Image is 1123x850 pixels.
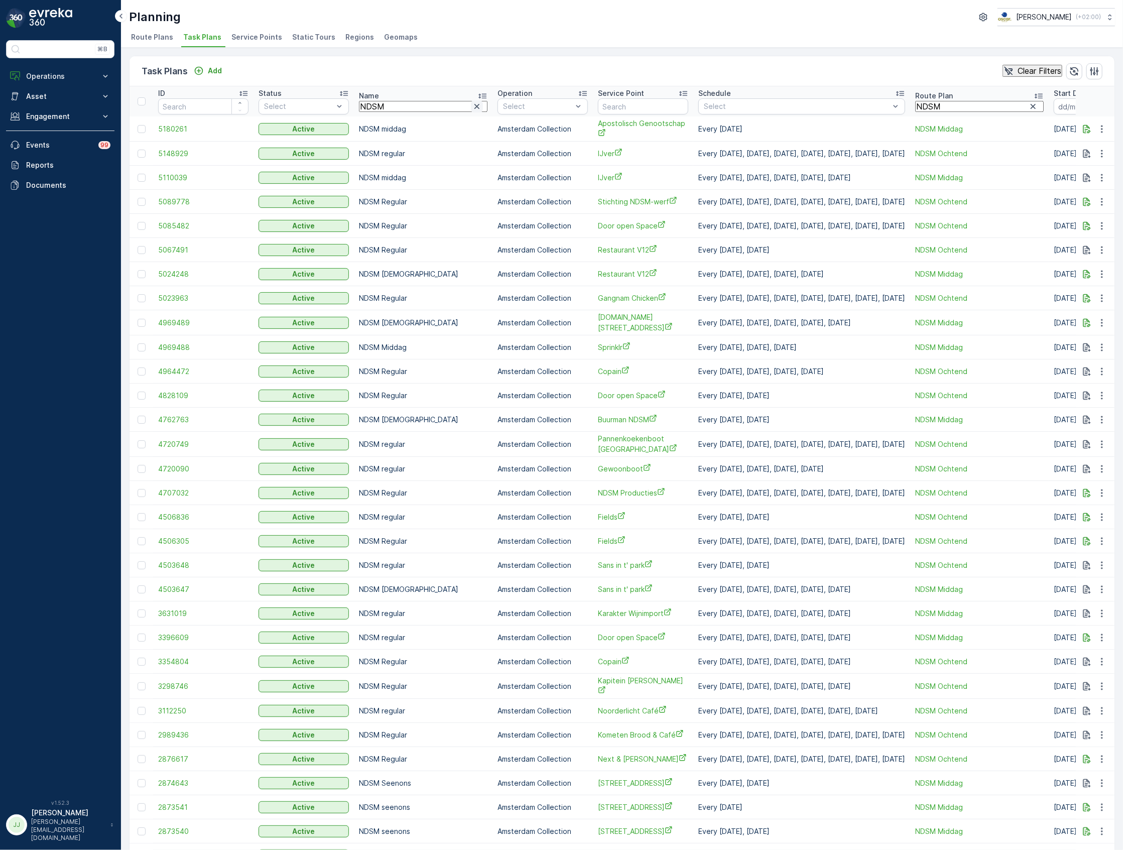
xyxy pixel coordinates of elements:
[598,245,688,255] span: Restaurant V12
[598,656,688,667] span: Copain
[138,150,146,158] div: Toggle Row Selected
[598,608,688,619] span: Karakter Wijnimport
[915,488,1044,498] a: NDSM Ochtend
[915,778,1044,788] span: NDSM Middag
[138,731,146,739] div: Toggle Row Selected
[598,414,688,425] span: Buurman NDSM
[158,609,248,619] a: 3631019
[208,66,222,76] p: Add
[26,140,92,150] p: Events
[26,111,94,122] p: Engagement
[9,817,25,833] div: JJ
[158,439,248,449] span: 4720749
[6,175,114,195] a: Documents
[1054,98,1122,114] input: dd/mm/yyyy
[598,366,688,377] a: Copain
[158,391,248,401] a: 4828109
[138,246,146,254] div: Toggle Row Selected
[915,609,1044,619] a: NDSM Middag
[259,123,349,135] button: Active
[293,778,315,788] p: Active
[158,584,248,594] a: 4503647
[293,536,315,546] p: Active
[259,148,349,160] button: Active
[915,391,1044,401] a: NDSM Ochtend
[915,464,1044,474] a: NDSM Ochtend
[359,91,379,101] p: Name
[26,160,110,170] p: Reports
[158,512,248,522] a: 4506836
[158,415,248,425] a: 4762763
[158,536,248,546] a: 4506305
[915,706,1044,716] a: NDSM Ochtend
[915,269,1044,279] a: NDSM Middag
[158,488,248,498] span: 4707032
[293,802,315,812] p: Active
[293,293,315,303] p: Active
[293,730,315,740] p: Active
[138,440,146,448] div: Toggle Row Selected
[598,434,688,454] a: Pannenkoekenboot Amsterdam
[158,560,248,570] span: 4503648
[598,676,688,696] span: Kapitein [PERSON_NAME]
[293,245,315,255] p: Active
[131,32,173,42] span: Route Plans
[138,537,146,545] div: Toggle Row Selected
[915,173,1044,183] a: NDSM Middag
[158,293,248,303] span: 5023963
[915,681,1044,691] span: NDSM Ochtend
[158,706,248,716] a: 3112250
[698,149,905,159] p: Every [DATE], [DATE], [DATE], [DATE], [DATE], [DATE], [DATE]
[293,681,315,691] p: Active
[293,173,315,183] p: Active
[915,730,1044,740] a: NDSM Ochtend
[598,536,688,546] a: Fields
[598,730,688,740] span: Kometen Brood & Café
[26,71,94,81] p: Operations
[231,32,282,42] span: Service Points
[598,293,688,303] a: Gangnam Chicken
[915,342,1044,352] span: NDSM Middag
[158,826,248,836] a: 2873540
[598,390,688,401] a: Door open Space
[158,124,248,134] a: 5180261
[915,633,1044,643] a: NDSM Middag
[158,367,248,377] span: 4964472
[915,149,1044,159] a: NDSM Ochtend
[138,343,146,351] div: Toggle Row Selected
[598,196,688,207] a: Stichting NDSM-werf
[598,826,688,836] span: [STREET_ADDRESS]
[598,463,688,474] a: Gewoonboot
[598,826,688,836] a: Heggerankweg 87
[138,755,146,763] div: Toggle Row Selected
[1016,12,1072,22] p: [PERSON_NAME]
[598,269,688,279] span: Restaurant V12
[138,198,146,206] div: Toggle Row Selected
[31,818,105,842] p: [PERSON_NAME][EMAIL_ADDRESS][DOMAIN_NAME]
[598,754,688,764] a: Next & Carroll's
[138,561,146,569] div: Toggle Row Selected
[915,657,1044,667] a: NDSM Ochtend
[598,148,688,159] a: IJver
[293,439,315,449] p: Active
[138,658,146,666] div: Toggle Row Selected
[598,88,644,98] p: Service Point
[598,98,688,114] input: Search
[293,560,315,570] p: Active
[915,754,1044,764] span: NDSM Ochtend
[158,149,248,159] span: 5148929
[598,512,688,522] a: Fields
[6,86,114,106] button: Asset
[598,705,688,716] a: Noorderlicht Café
[158,221,248,231] a: 5085482
[6,8,26,28] img: logo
